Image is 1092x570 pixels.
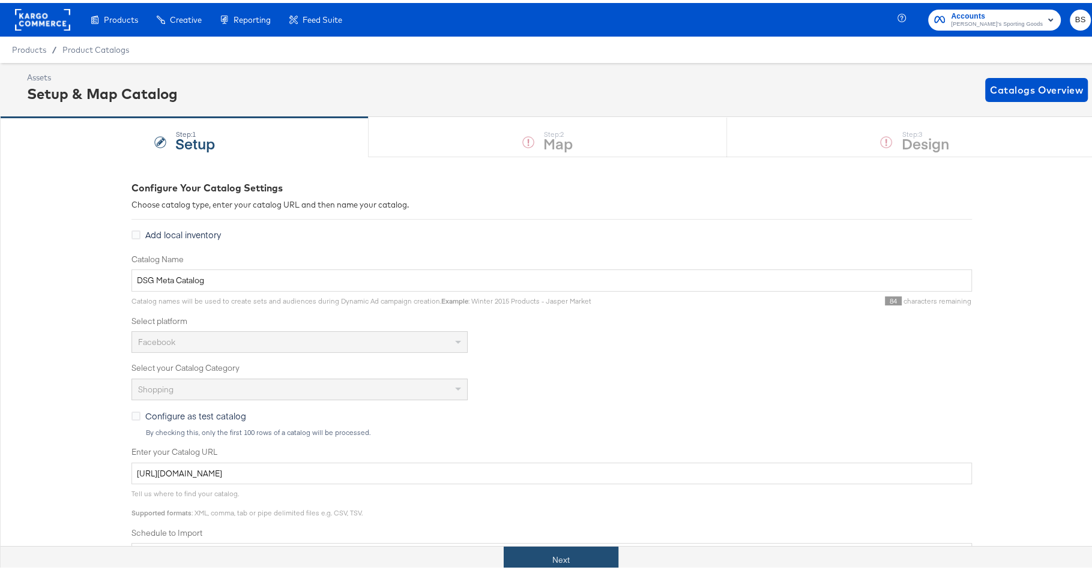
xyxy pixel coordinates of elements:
span: [PERSON_NAME]'s Sporting Goods [951,17,1043,26]
div: Configure Your Catalog Settings [131,178,972,192]
button: BS [1070,7,1091,28]
span: Reporting [234,12,271,22]
span: Products [12,42,46,52]
label: Select your Catalog Category [131,359,972,371]
a: Product Catalogs [62,42,129,52]
input: Enter Catalog URL, e.g. http://www.example.com/products.xml [131,460,972,482]
div: Choose catalog type, enter your catalog URL and then name your catalog. [131,196,972,208]
div: Setup & Map Catalog [27,80,178,101]
div: Step: 1 [175,127,215,136]
button: Accounts[PERSON_NAME]'s Sporting Goods [928,7,1061,28]
div: Assets [27,69,178,80]
strong: Supported formats [131,505,192,514]
span: Shopping [138,381,173,392]
span: BS [1075,10,1086,24]
button: Catalogs Overview [985,75,1088,99]
span: Catalog names will be used to create sets and audiences during Dynamic Ad campaign creation. : Wi... [131,293,591,302]
label: Select platform [131,313,972,324]
span: Tell us where to find your catalog. : XML, comma, tab or pipe delimited files e.g. CSV, TSV. [131,486,363,514]
span: Catalogs Overview [990,79,1083,95]
label: Catalog Name [131,251,972,262]
span: 84 [885,293,902,302]
span: Feed Suite [303,12,342,22]
span: Creative [170,12,202,22]
input: Name your catalog e.g. My Dynamic Product Catalog [131,266,972,289]
div: characters remaining [591,293,972,303]
span: Products [104,12,138,22]
label: Schedule to Import [131,524,972,536]
span: Configure as test catalog [145,407,246,419]
span: / [46,42,62,52]
span: Accounts [951,7,1043,20]
strong: Setup [175,130,215,150]
label: Enter your Catalog URL [131,443,972,455]
span: Add local inventory [145,226,221,238]
strong: Example [441,293,468,302]
span: Facebook [138,334,175,344]
div: By checking this, only the first 100 rows of a catalog will be processed. [145,425,972,434]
